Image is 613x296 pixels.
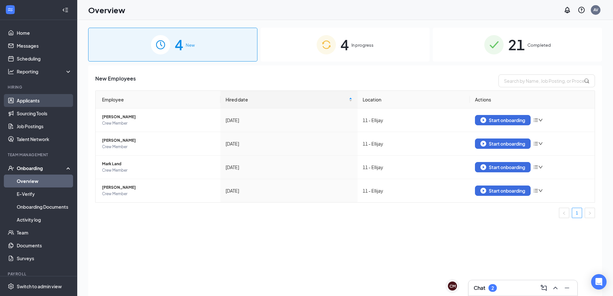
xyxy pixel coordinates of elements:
span: [PERSON_NAME] [102,114,215,120]
a: Home [17,26,72,39]
span: down [538,141,543,146]
div: [DATE] [226,164,352,171]
li: Previous Page [559,208,569,218]
span: Crew Member [102,144,215,150]
button: Start onboarding [475,115,531,125]
a: Onboarding Documents [17,200,72,213]
td: 11 - Ellijay [358,156,470,179]
div: Start onboarding [480,164,525,170]
span: Crew Member [102,167,215,174]
svg: ChevronUp [552,284,559,292]
span: bars [533,165,538,170]
th: Location [358,91,470,109]
button: Start onboarding [475,186,531,196]
a: Team [17,226,72,239]
span: down [538,118,543,122]
span: bars [533,118,538,123]
div: Start onboarding [480,117,525,123]
div: [DATE] [226,117,352,124]
a: Overview [17,175,72,187]
a: 1 [572,208,582,218]
span: Hired date [226,96,348,103]
div: CM [450,283,456,289]
button: Start onboarding [475,162,531,172]
button: Start onboarding [475,138,531,149]
span: In progress [351,42,374,48]
a: Applicants [17,94,72,107]
button: ComposeMessage [539,283,549,293]
a: Messages [17,39,72,52]
div: Start onboarding [480,188,525,194]
th: Employee [96,91,220,109]
svg: Notifications [563,6,571,14]
a: E-Verify [17,187,72,200]
span: 4 [340,33,349,56]
button: ChevronUp [550,283,561,293]
svg: Minimize [563,284,571,292]
a: Documents [17,239,72,252]
span: down [538,165,543,169]
span: 4 [175,33,183,56]
div: Reporting [17,68,72,75]
div: [DATE] [226,140,352,147]
td: 11 - Ellijay [358,132,470,156]
span: 21 [508,33,525,56]
svg: QuestionInfo [578,6,585,14]
span: New Employees [95,74,136,87]
svg: Settings [8,283,14,290]
span: Mark Land [102,161,215,167]
a: Job Postings [17,120,72,133]
th: Actions [470,91,595,109]
svg: Collapse [62,7,69,13]
h3: Chat [474,284,485,291]
span: bars [533,141,538,146]
div: Switch to admin view [17,283,62,290]
div: Team Management [8,152,70,158]
a: Surveys [17,252,72,265]
td: 11 - Ellijay [358,109,470,132]
a: Talent Network [17,133,72,146]
div: Payroll [8,271,70,277]
svg: ComposeMessage [540,284,548,292]
span: [PERSON_NAME] [102,184,215,191]
button: left [559,208,569,218]
div: Start onboarding [480,141,525,147]
a: Sourcing Tools [17,107,72,120]
div: [DATE] [226,187,352,194]
a: Activity log [17,213,72,226]
span: New [186,42,195,48]
button: Minimize [562,283,572,293]
td: 11 - Ellijay [358,179,470,202]
a: Scheduling [17,52,72,65]
span: left [562,211,566,215]
svg: Analysis [8,68,14,75]
span: down [538,188,543,193]
input: Search by Name, Job Posting, or Process [498,74,595,87]
span: bars [533,188,538,193]
div: Hiring [8,84,70,90]
span: Crew Member [102,191,215,197]
span: Crew Member [102,120,215,127]
div: 2 [491,285,494,291]
h1: Overview [88,5,125,15]
div: AV [593,7,598,13]
li: Next Page [585,208,595,218]
span: [PERSON_NAME] [102,137,215,144]
span: Completed [527,42,551,48]
svg: UserCheck [8,165,14,171]
button: right [585,208,595,218]
span: right [588,211,592,215]
svg: WorkstreamLogo [7,6,14,13]
div: Open Intercom Messenger [591,274,607,290]
div: Onboarding [17,165,66,171]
